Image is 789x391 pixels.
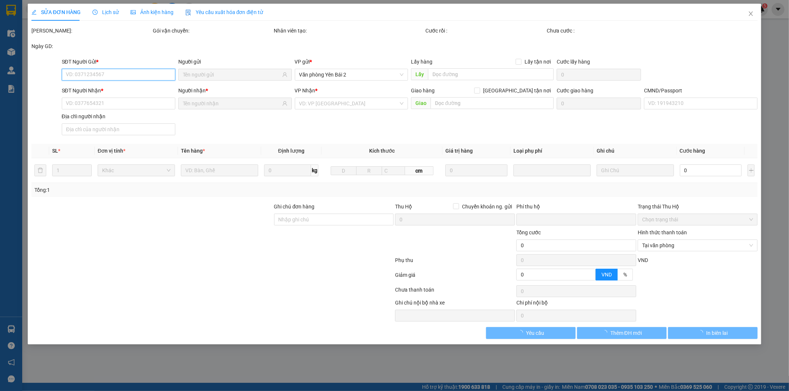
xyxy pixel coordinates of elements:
[282,101,287,106] span: user
[9,54,130,66] b: GỬI : Văn phòng Yên Bái 2
[178,86,292,95] div: Người nhận
[557,88,593,93] label: Cước giao hàng
[642,240,753,251] span: Tại văn phòng
[602,330,610,335] span: loading
[395,271,516,284] div: Giảm giá
[181,164,258,176] input: VD: Bàn, Ghế
[610,329,642,337] span: Thêm ĐH mới
[638,229,687,235] label: Hình thức thanh toán
[52,148,58,154] span: SL
[9,9,46,46] img: logo.jpg
[668,327,758,339] button: In biên lai
[547,27,667,35] div: Chưa cước :
[395,256,516,269] div: Phụ thu
[516,229,541,235] span: Tổng cước
[480,86,554,95] span: [GEOGRAPHIC_DATA] tận nơi
[425,27,545,35] div: Cước rồi :
[295,88,316,93] span: VP Nhận
[411,97,431,109] span: Giao
[98,148,125,154] span: Đơn vị tính
[274,204,315,210] label: Ghi chú đơn hàng
[62,112,175,120] div: Địa chỉ người nhận
[183,71,281,79] input: Tên người gửi
[411,68,428,80] span: Lấy
[698,330,706,335] span: loading
[459,203,515,211] span: Chuyển khoản ng. gửi
[31,27,151,35] div: [PERSON_NAME]:
[445,148,473,154] span: Giá trị hàng
[34,164,46,176] button: delete
[295,58,408,66] div: VP gửi
[185,10,191,16] img: icon
[395,204,412,210] span: Thu Hộ
[311,164,318,176] span: kg
[706,329,728,337] span: In biên lai
[31,9,81,15] span: SỬA ĐƠN HÀNG
[278,148,304,154] span: Định lượng
[69,18,309,27] li: Số 10 ngõ 15 Ngọc Hồi, Q.[PERSON_NAME], [GEOGRAPHIC_DATA]
[445,164,508,176] input: 0
[526,329,544,337] span: Yêu cầu
[577,327,667,339] button: Thêm ĐH mới
[638,257,648,263] span: VND
[748,11,754,17] span: close
[557,69,641,81] input: Cước lấy hàng
[282,72,287,77] span: user
[741,4,761,24] button: Close
[518,330,526,335] span: loading
[557,98,641,109] input: Cước giao hàng
[428,68,554,80] input: Dọc đường
[274,214,394,225] input: Ghi chú đơn hàng
[522,58,554,66] span: Lấy tận nơi
[516,203,636,214] div: Phí thu hộ
[331,166,357,175] input: D
[274,27,424,35] div: Nhân viên tạo:
[178,58,292,66] div: Người gửi
[405,166,434,175] span: cm
[597,164,674,176] input: Ghi Chú
[131,9,173,15] span: Ảnh kiện hàng
[510,144,594,158] th: Loại phụ phí
[638,203,758,211] div: Trạng thái Thu Hộ
[395,299,515,310] div: Ghi chú nội bộ nhà xe
[62,86,175,95] div: SĐT Người Nhận
[411,88,435,93] span: Giao hàng
[382,166,405,175] input: C
[34,186,304,194] div: Tổng: 1
[181,148,205,154] span: Tên hàng
[102,165,171,176] span: Khác
[395,286,516,299] div: Chưa thanh toán
[153,27,273,35] div: Gói vận chuyển:
[486,327,576,339] button: Yêu cầu
[31,42,151,50] div: Ngày GD:
[62,58,175,66] div: SĐT Người Gửi
[131,10,136,15] span: picture
[557,59,590,65] label: Cước lấy hàng
[183,99,281,108] input: Tên người nhận
[601,272,612,278] span: VND
[69,27,309,37] li: Hotline: 19001155
[369,148,395,154] span: Kích thước
[356,166,382,175] input: R
[411,59,432,65] span: Lấy hàng
[594,144,677,158] th: Ghi chú
[299,69,404,80] span: Văn phòng Yên Bái 2
[92,9,119,15] span: Lịch sử
[62,123,175,135] input: Địa chỉ của người nhận
[644,86,758,95] div: CMND/Passport
[623,272,627,278] span: %
[31,10,37,15] span: edit
[642,214,753,225] span: Chọn trạng thái
[92,10,98,15] span: clock-circle
[516,299,636,310] div: Chi phí nội bộ
[680,148,705,154] span: Cước hàng
[748,164,755,176] button: plus
[185,9,263,15] span: Yêu cầu xuất hóa đơn điện tử
[431,97,554,109] input: Dọc đường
